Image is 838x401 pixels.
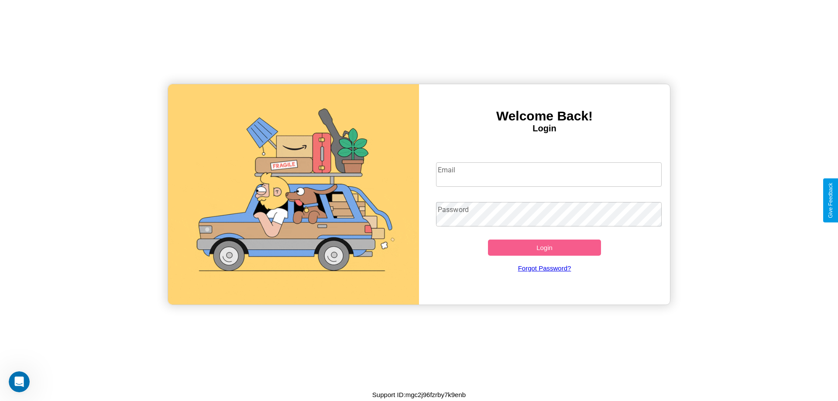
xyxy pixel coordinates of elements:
[168,84,419,305] img: gif
[372,389,466,401] p: Support ID: mgc2j96fzrby7k9enb
[419,109,670,123] h3: Welcome Back!
[432,256,658,281] a: Forgot Password?
[488,240,601,256] button: Login
[828,183,834,218] div: Give Feedback
[9,371,30,392] iframe: Intercom live chat
[419,123,670,134] h4: Login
